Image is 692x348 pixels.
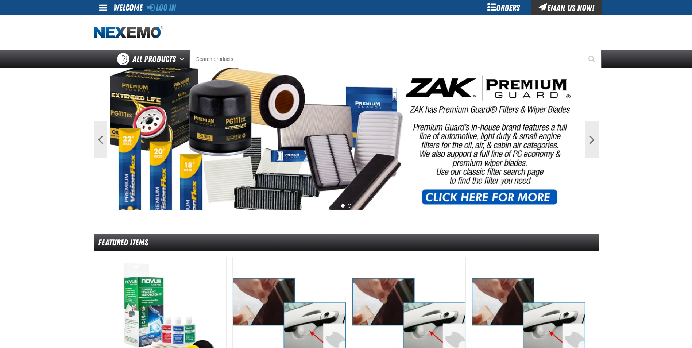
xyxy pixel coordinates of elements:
button: Previous [94,121,107,158]
button: Start Searching [583,50,602,68]
img: PG Filters & Wipers [110,68,583,210]
a: Log In [147,3,176,13]
button: 1 of 2 [341,204,345,208]
button: Open All Products pages [177,50,189,68]
button: Next [585,121,599,158]
img: Nexemo logo [94,26,163,39]
input: Search [189,50,602,68]
div: Featured Items [94,234,599,251]
span: All Products [132,53,176,66]
button: 2 of 2 [348,204,351,208]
